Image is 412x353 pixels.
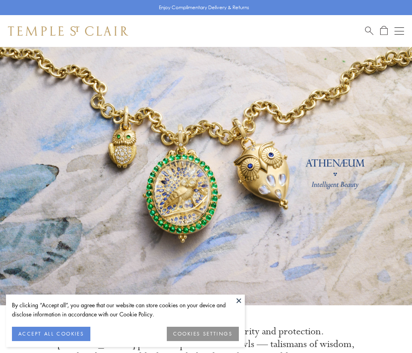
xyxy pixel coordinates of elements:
[365,26,373,36] a: Search
[8,26,128,36] img: Temple St. Clair
[12,301,239,319] div: By clicking “Accept all”, you agree that our website can store cookies on your device and disclos...
[12,327,90,341] button: ACCEPT ALL COOKIES
[394,26,404,36] button: Open navigation
[159,4,249,12] p: Enjoy Complimentary Delivery & Returns
[380,26,388,36] a: Open Shopping Bag
[167,327,239,341] button: COOKIES SETTINGS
